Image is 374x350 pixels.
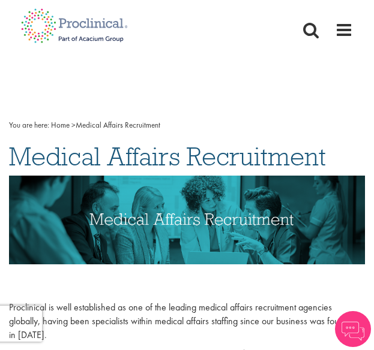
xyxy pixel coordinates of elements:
p: Proclinical is well established as one of the leading medical affairs recruitment agencies global... [9,301,365,342]
a: breadcrumb link to Home [51,120,70,130]
img: Medical Affairs Recruitment [9,176,365,264]
span: > [71,120,76,130]
img: Chatbot [335,311,371,347]
span: Medical Affairs Recruitment [51,120,160,130]
span: You are here: [9,120,49,130]
span: Medical Affairs Recruitment [9,140,326,173]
